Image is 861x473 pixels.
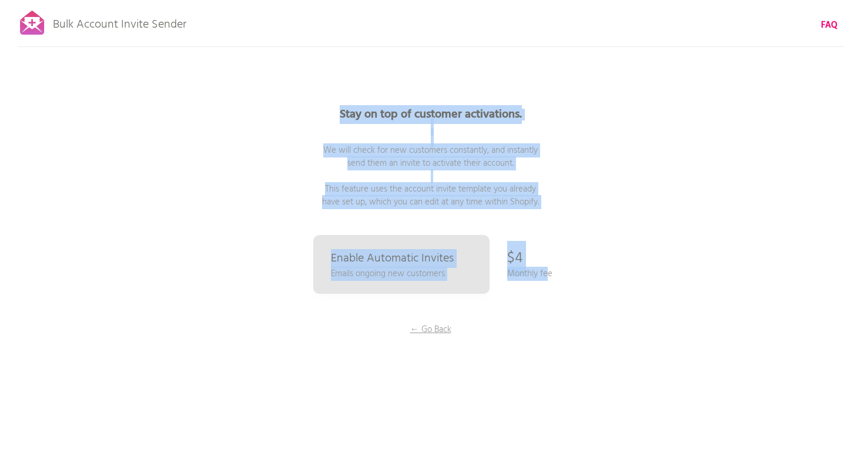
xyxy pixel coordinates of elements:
span: We will check for new customers constantly, and instantly send them an invite to activate their a... [322,143,539,209]
p: Enable Automatic Invites [331,253,454,264]
a: Enable Automatic Invites Emails ongoing new customers [313,235,490,294]
p: $4 [507,241,522,276]
b: FAQ [821,18,837,32]
p: Bulk Account Invite Sender [53,7,186,36]
p: ← Go Back [387,323,475,336]
b: Stay on top of customer activations. [340,105,522,124]
p: Emails ongoing new customers [331,267,445,280]
a: FAQ [821,19,837,32]
p: Monthly fee [507,267,552,280]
